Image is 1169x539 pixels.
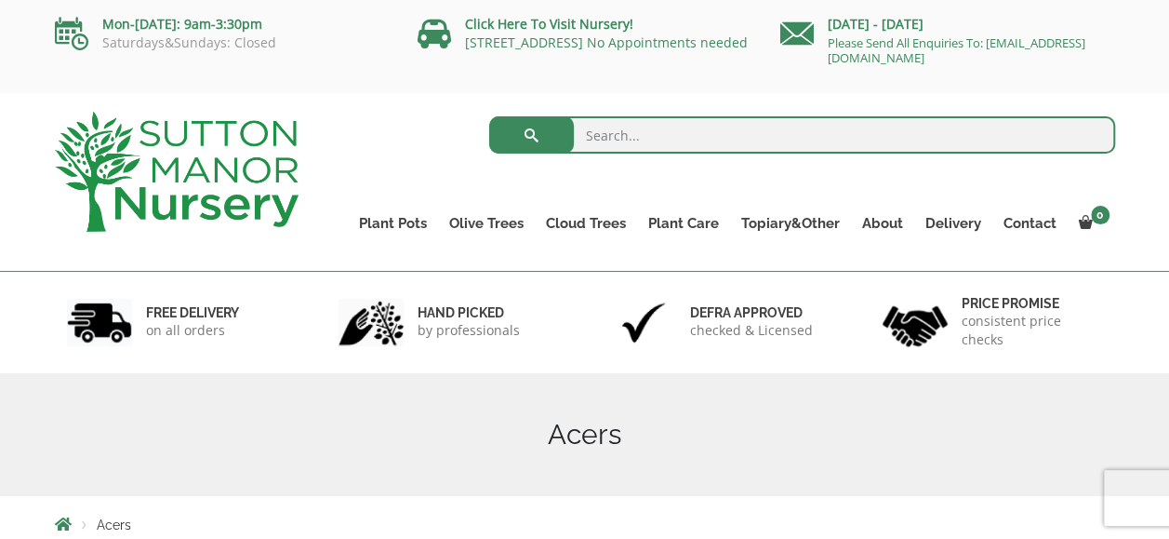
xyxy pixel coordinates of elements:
a: Please Send All Enquiries To: [EMAIL_ADDRESS][DOMAIN_NAME] [828,34,1085,66]
h6: hand picked [418,304,520,321]
span: Acers [97,518,131,532]
a: Topiary&Other [730,210,851,236]
p: [DATE] - [DATE] [780,13,1115,35]
img: 4.jpg [883,294,948,351]
h1: Acers [55,418,1115,451]
a: Plant Care [637,210,730,236]
a: [STREET_ADDRESS] No Appointments needed [465,34,748,51]
p: on all orders [146,321,239,340]
span: 0 [1091,206,1109,224]
h6: Price promise [962,295,1103,312]
a: 0 [1068,210,1115,236]
a: About [851,210,914,236]
img: 2.jpg [339,299,404,346]
a: Click Here To Visit Nursery! [465,15,633,33]
nav: Breadcrumbs [55,517,1115,532]
img: logo [55,112,299,232]
h6: Defra approved [690,304,813,321]
p: Mon-[DATE]: 9am-3:30pm [55,13,390,35]
p: by professionals [418,321,520,340]
a: Contact [992,210,1068,236]
h6: FREE DELIVERY [146,304,239,321]
p: Saturdays&Sundays: Closed [55,35,390,50]
p: consistent price checks [962,312,1103,349]
a: Plant Pots [348,210,438,236]
p: checked & Licensed [690,321,813,340]
a: Cloud Trees [535,210,637,236]
a: Olive Trees [438,210,535,236]
img: 3.jpg [611,299,676,346]
a: Delivery [914,210,992,236]
img: 1.jpg [67,299,132,346]
input: Search... [489,116,1115,154]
